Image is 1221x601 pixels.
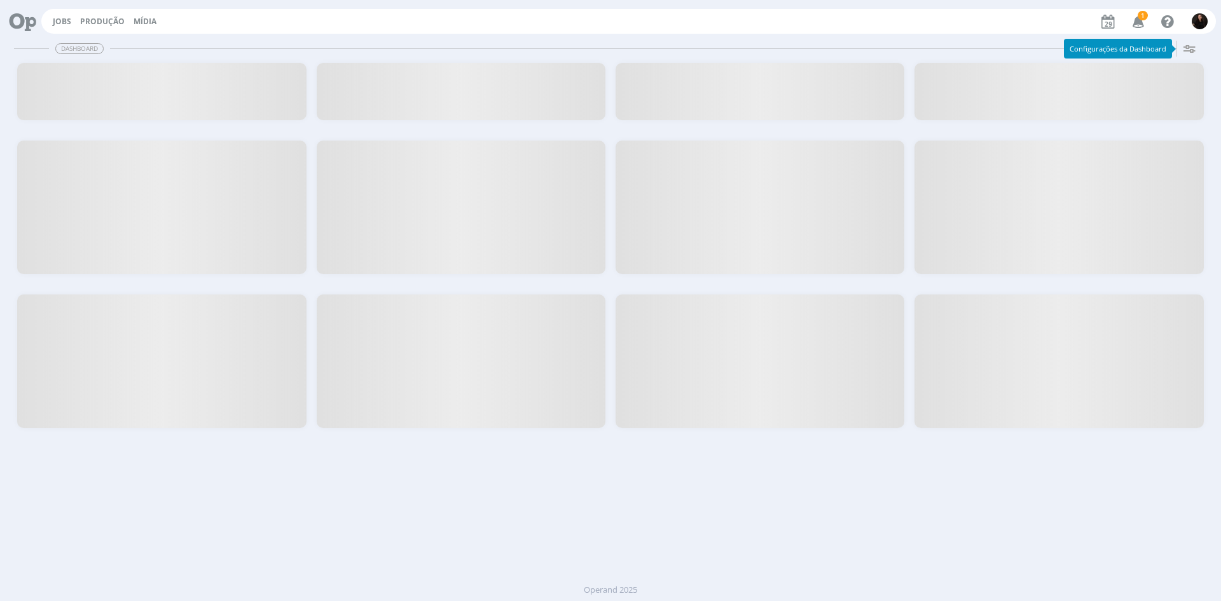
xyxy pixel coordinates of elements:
button: Jobs [49,17,75,27]
img: S [1192,13,1208,29]
button: Produção [76,17,128,27]
a: Mídia [134,16,156,27]
a: Produção [80,16,125,27]
button: Mídia [130,17,160,27]
div: Configurações da Dashboard [1064,39,1172,59]
button: S [1191,10,1208,32]
button: 1 [1124,10,1150,33]
span: 1 [1138,11,1148,20]
span: Dashboard [55,43,104,54]
a: Jobs [53,16,71,27]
